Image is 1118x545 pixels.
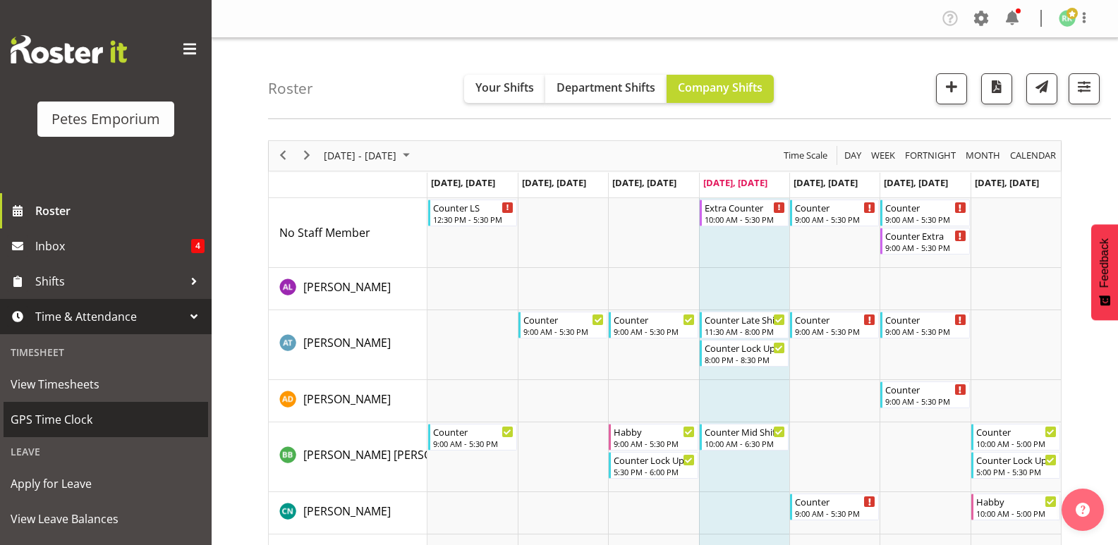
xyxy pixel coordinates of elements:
[981,73,1012,104] button: Download a PDF of the roster according to the set date range.
[964,147,1002,164] span: Month
[880,381,969,408] div: Amelia Denz"s event - Counter Begin From Saturday, August 16, 2025 at 9:00:00 AM GMT+12:00 Ends A...
[269,492,427,534] td: Christine Neville resource
[545,75,667,103] button: Department Shifts
[269,422,427,492] td: Beena Beena resource
[700,340,789,367] div: Alex-Micheal Taniwha"s event - Counter Lock Up Begin From Thursday, August 14, 2025 at 8:00:00 PM...
[303,391,391,408] a: [PERSON_NAME]
[976,424,1057,439] div: Counter
[298,147,317,164] button: Next
[880,200,969,226] div: No Staff Member"s event - Counter Begin From Saturday, August 16, 2025 at 9:00:00 AM GMT+12:00 En...
[782,147,830,164] button: Time Scale
[614,326,694,337] div: 9:00 AM - 5:30 PM
[794,176,858,189] span: [DATE], [DATE]
[885,396,966,407] div: 9:00 AM - 5:30 PM
[843,147,863,164] span: Day
[790,312,879,338] div: Alex-Micheal Taniwha"s event - Counter Begin From Friday, August 15, 2025 at 9:00:00 AM GMT+12:00...
[11,508,201,529] span: View Leave Balances
[614,466,694,477] div: 5:30 PM - 6:00 PM
[795,494,875,508] div: Counter
[885,312,966,326] div: Counter
[975,176,1039,189] span: [DATE], [DATE]
[11,473,201,494] span: Apply for Leave
[795,214,875,225] div: 9:00 AM - 5:30 PM
[976,453,1057,467] div: Counter Lock Up
[303,503,391,519] span: [PERSON_NAME]
[1008,147,1059,164] button: Month
[885,228,966,243] div: Counter Extra
[795,508,875,519] div: 9:00 AM - 5:30 PM
[705,200,785,214] div: Extra Counter
[976,508,1057,519] div: 10:00 AM - 5:00 PM
[703,176,767,189] span: [DATE], [DATE]
[885,326,966,337] div: 9:00 AM - 5:30 PM
[518,312,607,338] div: Alex-Micheal Taniwha"s event - Counter Begin From Tuesday, August 12, 2025 at 9:00:00 AM GMT+12:0...
[795,312,875,326] div: Counter
[464,75,545,103] button: Your Shifts
[35,235,191,257] span: Inbox
[4,338,208,367] div: Timesheet
[51,109,160,130] div: Petes Emporium
[612,176,676,189] span: [DATE], [DATE]
[1009,147,1057,164] span: calendar
[35,271,183,292] span: Shifts
[1069,73,1100,104] button: Filter Shifts
[700,424,789,451] div: Beena Beena"s event - Counter Mid Shift Begin From Thursday, August 14, 2025 at 10:00:00 AM GMT+1...
[523,312,604,326] div: Counter
[705,312,785,326] div: Counter Late Shift
[475,80,534,95] span: Your Shifts
[433,424,514,439] div: Counter
[971,452,1060,479] div: Beena Beena"s event - Counter Lock Up Begin From Sunday, August 17, 2025 at 5:00:00 PM GMT+12:00 ...
[431,176,495,189] span: [DATE], [DATE]
[4,402,208,437] a: GPS Time Clock
[795,200,875,214] div: Counter
[1026,73,1057,104] button: Send a list of all shifts for the selected filtered period to all rostered employees.
[884,176,948,189] span: [DATE], [DATE]
[885,214,966,225] div: 9:00 AM - 5:30 PM
[976,438,1057,449] div: 10:00 AM - 5:00 PM
[842,147,864,164] button: Timeline Day
[790,200,879,226] div: No Staff Member"s event - Counter Begin From Friday, August 15, 2025 at 9:00:00 AM GMT+12:00 Ends...
[303,278,391,295] a: [PERSON_NAME]
[35,306,183,327] span: Time & Attendance
[322,147,398,164] span: [DATE] - [DATE]
[705,424,785,439] div: Counter Mid Shift
[705,326,785,337] div: 11:30 AM - 8:00 PM
[971,494,1060,520] div: Christine Neville"s event - Habby Begin From Sunday, August 17, 2025 at 10:00:00 AM GMT+12:00 End...
[269,268,427,310] td: Abigail Lane resource
[35,200,205,221] span: Roster
[614,438,694,449] div: 9:00 AM - 5:30 PM
[885,242,966,253] div: 9:00 AM - 5:30 PM
[269,380,427,422] td: Amelia Denz resource
[885,382,966,396] div: Counter
[523,326,604,337] div: 9:00 AM - 5:30 PM
[319,141,418,171] div: August 11 - 17, 2025
[191,239,205,253] span: 4
[903,147,959,164] button: Fortnight
[795,326,875,337] div: 9:00 AM - 5:30 PM
[885,200,966,214] div: Counter
[880,312,969,338] div: Alex-Micheal Taniwha"s event - Counter Begin From Saturday, August 16, 2025 at 9:00:00 AM GMT+12:...
[303,334,391,351] a: [PERSON_NAME]
[936,73,967,104] button: Add a new shift
[271,141,295,171] div: previous period
[614,312,694,326] div: Counter
[268,80,313,97] h4: Roster
[4,466,208,501] a: Apply for Leave
[1076,503,1090,517] img: help-xxl-2.png
[678,80,762,95] span: Company Shifts
[609,452,698,479] div: Beena Beena"s event - Counter Lock Up Begin From Wednesday, August 13, 2025 at 5:30:00 PM GMT+12:...
[790,494,879,520] div: Christine Neville"s event - Counter Begin From Friday, August 15, 2025 at 9:00:00 AM GMT+12:00 En...
[279,224,370,241] a: No Staff Member
[274,147,293,164] button: Previous
[522,176,586,189] span: [DATE], [DATE]
[279,225,370,240] span: No Staff Member
[904,147,957,164] span: Fortnight
[1098,238,1111,288] span: Feedback
[870,147,897,164] span: Week
[303,503,391,520] a: [PERSON_NAME]
[700,200,789,226] div: No Staff Member"s event - Extra Counter Begin From Thursday, August 14, 2025 at 10:00:00 AM GMT+1...
[964,147,1003,164] button: Timeline Month
[609,312,698,338] div: Alex-Micheal Taniwha"s event - Counter Begin From Wednesday, August 13, 2025 at 9:00:00 AM GMT+12...
[433,200,514,214] div: Counter LS
[11,35,127,63] img: Rosterit website logo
